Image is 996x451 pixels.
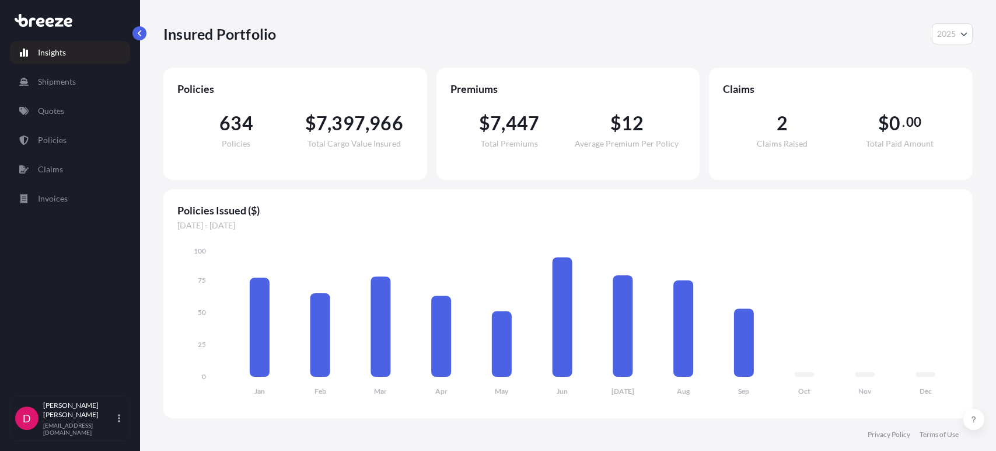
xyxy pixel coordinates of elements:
span: D [23,412,31,424]
a: Shipments [10,70,130,93]
p: Insured Portfolio [163,25,276,43]
tspan: 25 [198,340,206,349]
span: 12 [621,114,644,133]
p: Quotes [38,105,64,117]
p: Shipments [38,76,76,88]
span: , [327,114,331,133]
span: $ [305,114,316,133]
span: Average Premium Per Policy [575,140,679,148]
tspan: 0 [202,372,206,381]
span: [DATE] - [DATE] [177,220,959,231]
p: Claims [38,164,63,175]
a: Terms of Use [920,430,959,439]
p: [EMAIL_ADDRESS][DOMAIN_NAME] [43,422,116,436]
tspan: Aug [677,387,690,396]
tspan: Mar [374,387,387,396]
tspan: Apr [435,387,448,396]
tspan: [DATE] [611,387,634,396]
a: Quotes [10,99,130,123]
span: . [902,117,905,127]
tspan: Sep [738,387,749,396]
a: Insights [10,41,130,64]
tspan: 100 [194,247,206,255]
span: Total Cargo Value Insured [307,140,401,148]
span: $ [878,114,889,133]
span: 2 [777,114,788,133]
span: 00 [906,117,921,127]
span: 634 [219,114,253,133]
tspan: Oct [798,387,810,396]
span: 0 [889,114,900,133]
a: Policies [10,129,130,152]
tspan: Jun [557,387,568,396]
span: Claims Raised [757,140,808,148]
span: 447 [506,114,540,133]
span: $ [479,114,490,133]
span: $ [610,114,621,133]
p: Insights [38,47,66,58]
tspan: May [495,387,509,396]
span: Policies [177,82,413,96]
tspan: 50 [198,308,206,317]
p: Invoices [38,193,68,204]
span: 7 [316,114,327,133]
span: Claims [723,82,959,96]
span: 2025 [937,28,956,40]
p: Policies [38,134,67,146]
a: Invoices [10,187,130,210]
p: [PERSON_NAME] [PERSON_NAME] [43,401,116,419]
span: , [501,114,505,133]
a: Privacy Policy [868,430,910,439]
button: Year Selector [932,23,973,44]
tspan: Jan [254,387,265,396]
span: 397 [331,114,365,133]
tspan: Nov [858,387,872,396]
tspan: Feb [314,387,326,396]
span: 7 [490,114,501,133]
span: Total Premiums [481,140,538,148]
span: Policies [222,140,250,148]
span: , [365,114,369,133]
tspan: 75 [198,276,206,285]
span: 966 [369,114,403,133]
a: Claims [10,158,130,181]
tspan: Dec [920,387,932,396]
span: Total Paid Amount [866,140,934,148]
span: Premiums [450,82,686,96]
span: Policies Issued ($) [177,203,959,217]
